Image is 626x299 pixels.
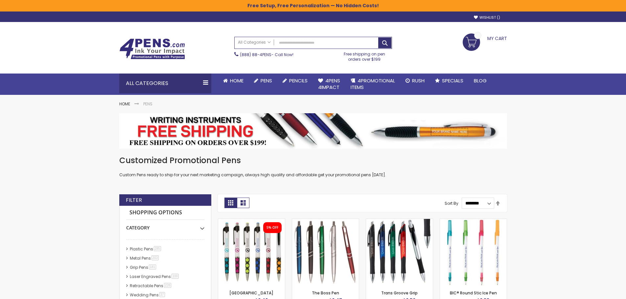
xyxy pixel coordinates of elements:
span: 285 [154,246,161,251]
span: - Call Now! [240,52,293,57]
a: BIC® Round Stic Ice Pen [440,219,507,224]
span: 228 [164,283,172,288]
a: The Boss Pen [312,290,339,296]
div: Custom Pens ready to ship for your next marketing campaign, always high quality and affordable ge... [119,155,507,178]
div: All Categories [119,74,211,93]
a: Rush [400,74,430,88]
strong: Shopping Options [126,206,204,220]
a: Trans Groove Grip [366,219,433,224]
a: 4PROMOTIONALITEMS [345,74,400,95]
a: Laser Engraved Pens100 [128,274,181,279]
span: Blog [474,77,487,84]
a: Retractable Pens228 [128,283,174,288]
strong: Filter [126,197,142,204]
span: 4Pens 4impact [318,77,340,91]
span: Pens [261,77,272,84]
a: Home [119,101,130,107]
strong: Pens [143,101,152,107]
a: BIC® Round Stic Ice Pen [450,290,497,296]
a: All Categories [235,37,274,48]
span: 37 [159,292,165,297]
img: 4Pens Custom Pens and Promotional Products [119,38,185,59]
span: 181 [149,265,156,269]
span: 4PROMOTIONAL ITEMS [351,77,395,91]
span: Pencils [289,77,308,84]
img: Trans Groove Grip [366,219,433,286]
a: Blog [469,74,492,88]
span: 100 [172,274,179,279]
span: Rush [412,77,425,84]
strong: Grid [224,198,237,208]
a: 4Pens4impact [313,74,345,95]
img: Pens [119,113,507,149]
div: 5% OFF [267,225,278,230]
div: Category [126,220,204,231]
h1: Customized Promotional Pens [119,155,507,166]
a: Plastic Pens285 [128,246,164,252]
label: Sort By [445,200,458,206]
a: Grip Pens181 [128,265,159,270]
a: (888) 88-4PENS [240,52,271,57]
span: 203 [151,255,159,260]
span: All Categories [238,40,271,45]
a: Wedding Pens37 [128,292,167,298]
img: The Boss Pen [292,219,359,286]
img: BIC® Round Stic Ice Pen [440,219,507,286]
div: Free shipping on pen orders over $199 [337,49,392,62]
a: Metal Pens203 [128,255,161,261]
span: Home [230,77,243,84]
a: [GEOGRAPHIC_DATA] [229,290,273,296]
a: The Boss Pen [292,219,359,224]
img: New Orleans Pen [218,219,285,286]
span: Specials [442,77,463,84]
a: Pencils [277,74,313,88]
a: Specials [430,74,469,88]
a: Wishlist [474,15,500,20]
a: Home [218,74,249,88]
a: New Orleans Pen [218,219,285,224]
a: Pens [249,74,277,88]
a: Trans Groove Grip [381,290,418,296]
